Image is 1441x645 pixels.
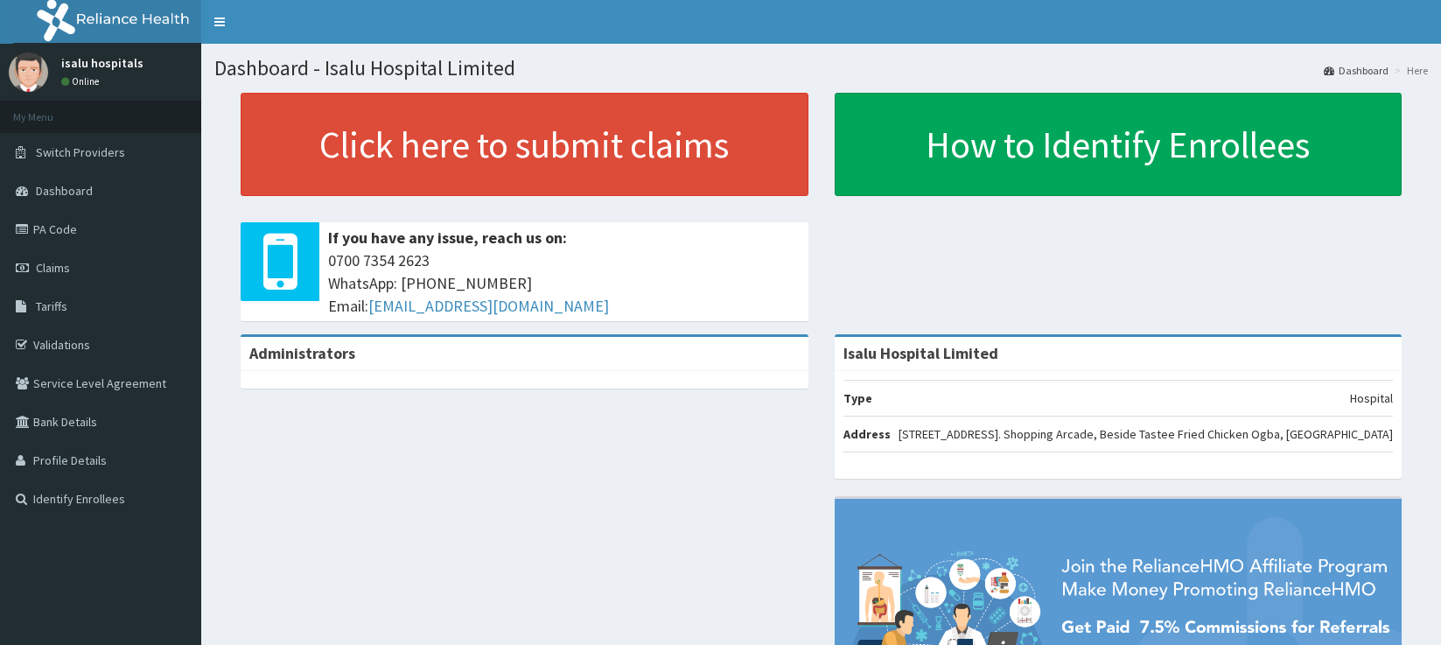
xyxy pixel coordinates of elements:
span: Dashboard [36,183,93,199]
span: Switch Providers [36,144,125,160]
b: If you have any issue, reach us on: [328,228,567,248]
a: Online [61,75,103,88]
a: Dashboard [1324,63,1389,78]
b: Type [843,390,872,406]
h1: Dashboard - Isalu Hospital Limited [214,57,1428,80]
p: isalu hospitals [61,57,143,69]
span: Tariffs [36,298,67,314]
p: Hospital [1350,389,1393,407]
span: Claims [36,260,70,276]
b: Administrators [249,343,355,363]
p: [STREET_ADDRESS]. Shopping Arcade, Beside Tastee Fried Chicken Ogba, [GEOGRAPHIC_DATA] [899,425,1393,443]
a: Click here to submit claims [241,93,808,196]
b: Address [843,426,891,442]
strong: Isalu Hospital Limited [843,343,998,363]
img: User Image [9,53,48,92]
span: 0700 7354 2623 WhatsApp: [PHONE_NUMBER] Email: [328,249,800,317]
li: Here [1390,63,1428,78]
a: How to Identify Enrollees [835,93,1403,196]
a: [EMAIL_ADDRESS][DOMAIN_NAME] [368,296,609,316]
